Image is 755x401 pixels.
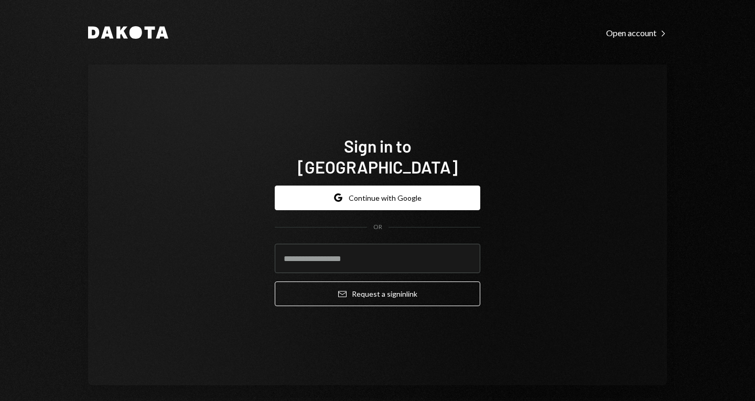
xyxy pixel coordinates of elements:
button: Continue with Google [275,186,480,210]
a: Open account [606,27,667,38]
button: Request a signinlink [275,281,480,306]
h1: Sign in to [GEOGRAPHIC_DATA] [275,135,480,177]
div: OR [373,223,382,232]
div: Open account [606,28,667,38]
